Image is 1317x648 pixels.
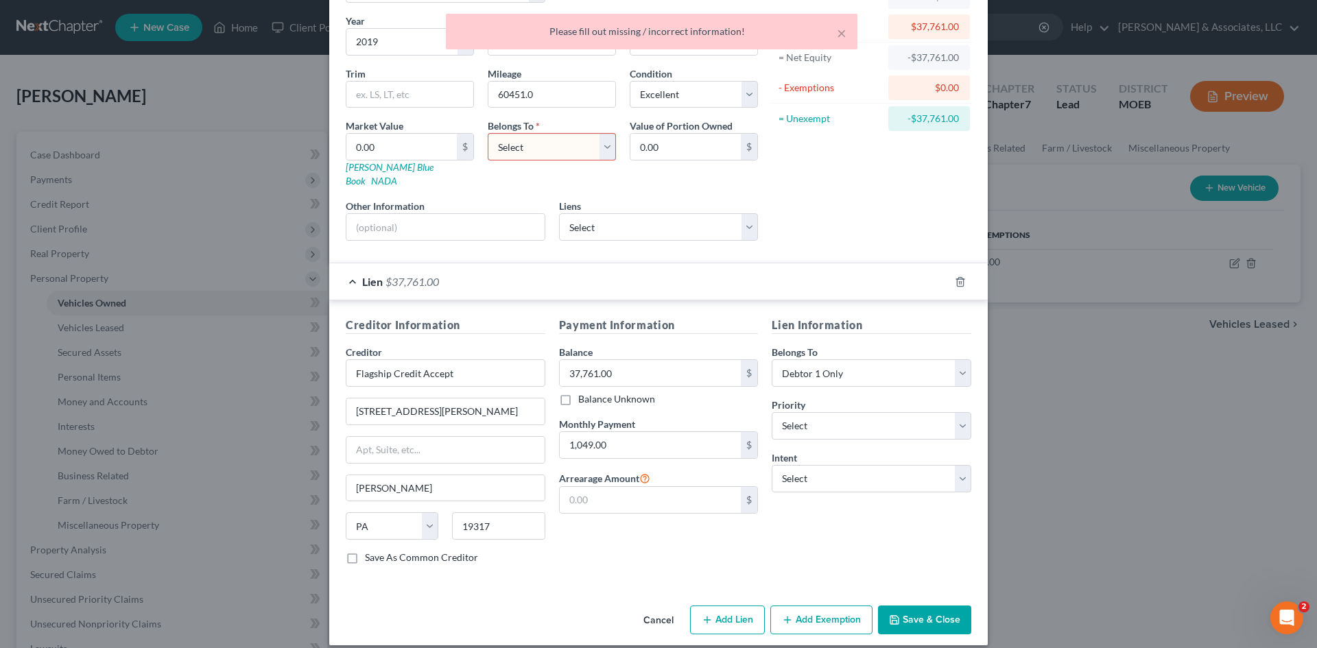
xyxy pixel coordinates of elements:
[559,345,593,359] label: Balance
[779,51,882,64] div: = Net Equity
[346,67,366,81] label: Trim
[457,134,473,160] div: $
[346,214,545,240] input: (optional)
[899,51,959,64] div: -$37,761.00
[346,199,425,213] label: Other Information
[346,82,473,108] input: ex. LS, LT, etc
[362,275,383,288] span: Lien
[559,470,650,486] label: Arrearage Amount
[578,392,655,406] label: Balance Unknown
[365,551,478,564] label: Save As Common Creditor
[346,359,545,387] input: Search creditor by name...
[741,134,757,160] div: $
[346,398,545,424] input: Enter address...
[385,275,439,288] span: $37,761.00
[346,134,457,160] input: 0.00
[457,25,846,38] div: Please fill out missing / incorrect information!
[741,487,757,513] div: $
[560,432,741,458] input: 0.00
[559,199,581,213] label: Liens
[772,346,818,358] span: Belongs To
[779,81,882,95] div: - Exemptions
[630,67,672,81] label: Condition
[1298,601,1309,612] span: 2
[779,112,882,125] div: = Unexempt
[837,25,846,41] button: ×
[690,605,765,634] button: Add Lien
[630,119,733,133] label: Value of Portion Owned
[770,605,873,634] button: Add Exemption
[741,432,757,458] div: $
[899,81,959,95] div: $0.00
[899,112,959,125] div: -$37,761.00
[488,82,615,108] input: --
[346,161,434,187] a: [PERSON_NAME] Blue Book
[559,417,635,431] label: Monthly Payment
[346,119,403,133] label: Market Value
[452,512,545,540] input: Enter zip...
[878,605,971,634] button: Save & Close
[346,317,545,334] h5: Creditor Information
[488,67,521,81] label: Mileage
[632,607,685,634] button: Cancel
[371,175,397,187] a: NADA
[630,134,741,160] input: 0.00
[741,360,757,386] div: $
[772,317,971,334] h5: Lien Information
[488,120,534,132] span: Belongs To
[346,437,545,463] input: Apt, Suite, etc...
[772,451,797,465] label: Intent
[772,399,805,411] span: Priority
[560,360,741,386] input: 0.00
[559,317,759,334] h5: Payment Information
[1270,601,1303,634] iframe: Intercom live chat
[560,487,741,513] input: 0.00
[346,346,382,358] span: Creditor
[346,475,545,501] input: Enter city...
